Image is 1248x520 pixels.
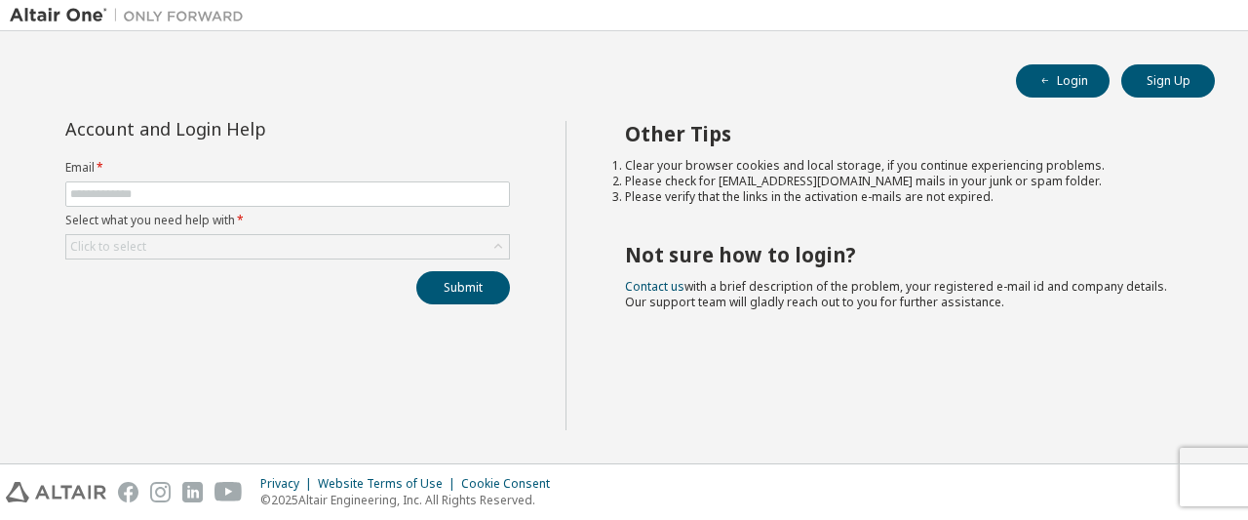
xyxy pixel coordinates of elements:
img: facebook.svg [118,482,138,502]
label: Select what you need help with [65,213,510,228]
div: Click to select [66,235,509,259]
h2: Not sure how to login? [625,242,1181,267]
div: Click to select [70,239,146,255]
div: Cookie Consent [461,476,562,492]
img: youtube.svg [214,482,243,502]
img: altair_logo.svg [6,482,106,502]
div: Website Terms of Use [318,476,461,492]
div: Privacy [260,476,318,492]
img: Altair One [10,6,253,25]
button: Submit [416,271,510,304]
img: linkedin.svg [182,482,203,502]
button: Sign Up [1121,64,1215,98]
button: Login [1016,64,1110,98]
label: Email [65,160,510,176]
p: © 2025 Altair Engineering, Inc. All Rights Reserved. [260,492,562,508]
span: with a brief description of the problem, your registered e-mail id and company details. Our suppo... [625,278,1167,310]
a: Contact us [625,278,684,295]
img: instagram.svg [150,482,171,502]
div: Account and Login Help [65,121,421,137]
li: Please check for [EMAIL_ADDRESS][DOMAIN_NAME] mails in your junk or spam folder. [625,174,1181,189]
li: Clear your browser cookies and local storage, if you continue experiencing problems. [625,158,1181,174]
h2: Other Tips [625,121,1181,146]
li: Please verify that the links in the activation e-mails are not expired. [625,189,1181,205]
